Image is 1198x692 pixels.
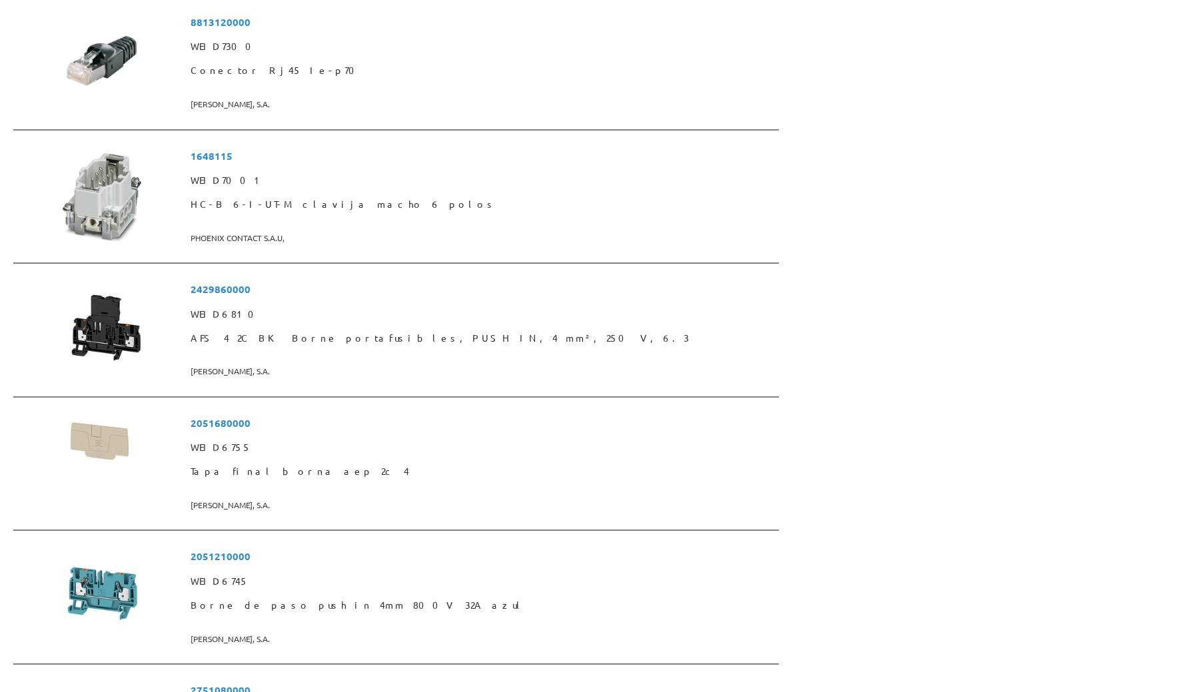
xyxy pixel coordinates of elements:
span: 1648115 [191,144,774,169]
span: 2051210000 [191,544,774,569]
span: PHOENIX CONTACT S.A.U, [191,227,774,249]
span: [PERSON_NAME], S.A. [191,494,774,516]
span: WEID7300 [191,35,774,59]
img: Foto artículo Conector Rj45 Ie-p70 (150x150) [52,10,152,110]
img: Foto artículo HC-B 6-I-UT-M clavija macho 6 polos (150x150) [52,144,152,244]
span: Tapa final borna aep 2c 4 [191,460,774,484]
span: HC-B 6-I-UT-M clavija macho 6 polos [191,192,774,216]
span: [PERSON_NAME], S.A. [191,360,774,382]
span: WEID7001 [191,169,774,192]
span: 2051680000 [191,411,774,436]
span: [PERSON_NAME], S.A. [191,628,774,650]
span: AFS 4 2C BK Borne portafusibles, PUSH IN, 4 mm², 250 V, 6.3 [191,326,774,350]
span: WEID6745 [191,569,774,593]
img: Foto artículo Tapa final borna aep 2c 4 (192x129.9793814433) [52,411,180,498]
span: 2429860000 [191,277,774,302]
span: 8813120000 [191,10,774,35]
img: Foto artículo AFS 4 2C BK Borne portafusibles, PUSH IN, 4 mm², 250 V, 6.3 (150x150) [52,277,152,377]
span: Borne de paso push in 4mm 800V 32A azul [191,593,774,617]
span: WEID6755 [191,436,774,460]
span: WEID6810 [191,302,774,326]
img: Foto artículo Borne de paso push in 4mm 800V 32A azul (150x150) [52,544,152,644]
span: [PERSON_NAME], S.A. [191,93,774,115]
span: Conector Rj45 Ie-p70 [191,59,774,83]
